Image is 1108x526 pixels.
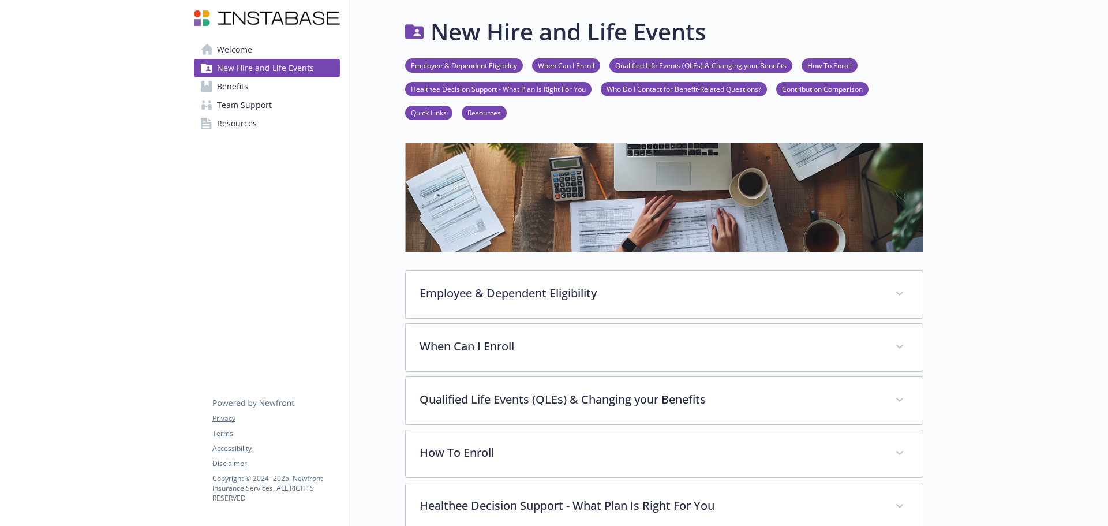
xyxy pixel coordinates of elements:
[212,413,339,424] a: Privacy
[217,114,257,133] span: Resources
[406,377,923,424] div: Qualified Life Events (QLEs) & Changing your Benefits
[532,59,600,70] a: When Can I Enroll
[406,430,923,477] div: How To Enroll
[405,107,452,118] a: Quick Links
[194,77,340,96] a: Benefits
[194,59,340,77] a: New Hire and Life Events
[212,458,339,469] a: Disclaimer
[405,83,592,94] a: Healthee Decision Support - What Plan Is Right For You
[217,59,314,77] span: New Hire and Life Events
[212,443,339,454] a: Accessibility
[420,444,881,461] p: How To Enroll
[405,59,523,70] a: Employee & Dependent Eligibility
[194,96,340,114] a: Team Support
[420,285,881,302] p: Employee & Dependent Eligibility
[217,96,272,114] span: Team Support
[406,271,923,318] div: Employee & Dependent Eligibility
[194,114,340,133] a: Resources
[406,324,923,371] div: When Can I Enroll
[420,497,881,514] p: Healthee Decision Support - What Plan Is Right For You
[217,40,252,59] span: Welcome
[609,59,792,70] a: Qualified Life Events (QLEs) & Changing your Benefits
[802,59,858,70] a: How To Enroll
[212,428,339,439] a: Terms
[776,83,869,94] a: Contribution Comparison
[217,77,248,96] span: Benefits
[194,40,340,59] a: Welcome
[601,83,767,94] a: Who Do I Contact for Benefit-Related Questions?
[420,391,881,408] p: Qualified Life Events (QLEs) & Changing your Benefits
[405,143,923,251] img: new hire page banner
[420,338,881,355] p: When Can I Enroll
[462,107,507,118] a: Resources
[431,14,706,49] h1: New Hire and Life Events
[212,473,339,503] p: Copyright © 2024 - 2025 , Newfront Insurance Services, ALL RIGHTS RESERVED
